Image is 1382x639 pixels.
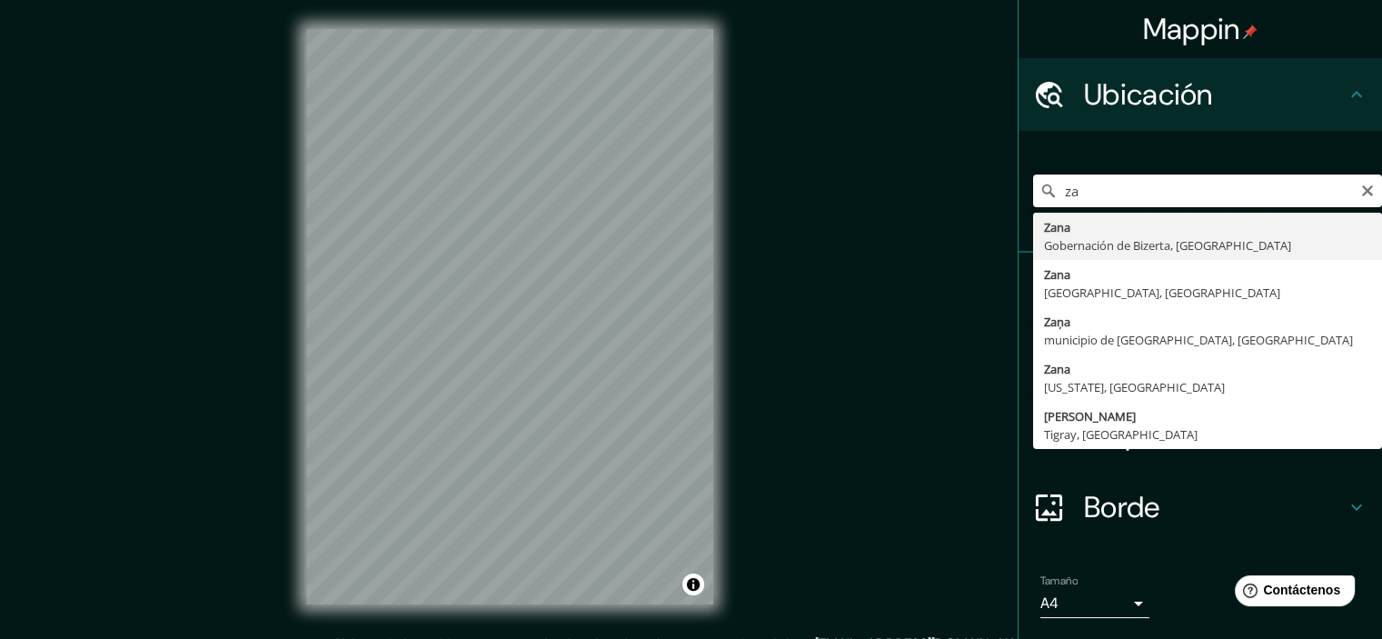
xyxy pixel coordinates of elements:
[306,29,713,604] canvas: Mapa
[1044,331,1371,349] div: municipio de [GEOGRAPHIC_DATA], [GEOGRAPHIC_DATA]
[1143,10,1240,48] font: Mappin
[1019,58,1382,131] div: Ubicación
[1019,325,1382,398] div: Estilo
[1040,589,1149,618] div: A4
[1044,236,1371,255] div: Gobernación de Bizerta, [GEOGRAPHIC_DATA]
[1243,25,1258,39] img: pin-icon.png
[1044,265,1371,284] div: Zana
[1220,568,1362,619] iframe: Lanzador de widgets de ayuda
[1044,360,1371,378] div: Zana
[682,574,704,595] button: Activar o desactivar atribución
[1360,181,1375,198] button: Claro
[1040,594,1059,613] font: A4
[1019,398,1382,471] div: Disposición
[1044,313,1371,331] div: Zaņa
[1019,253,1382,325] div: Patas
[1044,407,1371,425] div: [PERSON_NAME]
[1044,218,1371,236] div: Zana
[1044,378,1371,396] div: [US_STATE], [GEOGRAPHIC_DATA]
[1040,574,1078,588] font: Tamaño
[1033,175,1382,207] input: Elige tu ciudad o zona
[1084,488,1160,526] font: Borde
[1019,471,1382,544] div: Borde
[1044,284,1371,302] div: [GEOGRAPHIC_DATA], [GEOGRAPHIC_DATA]
[1084,75,1213,114] font: Ubicación
[1044,425,1371,444] div: Tigray, [GEOGRAPHIC_DATA]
